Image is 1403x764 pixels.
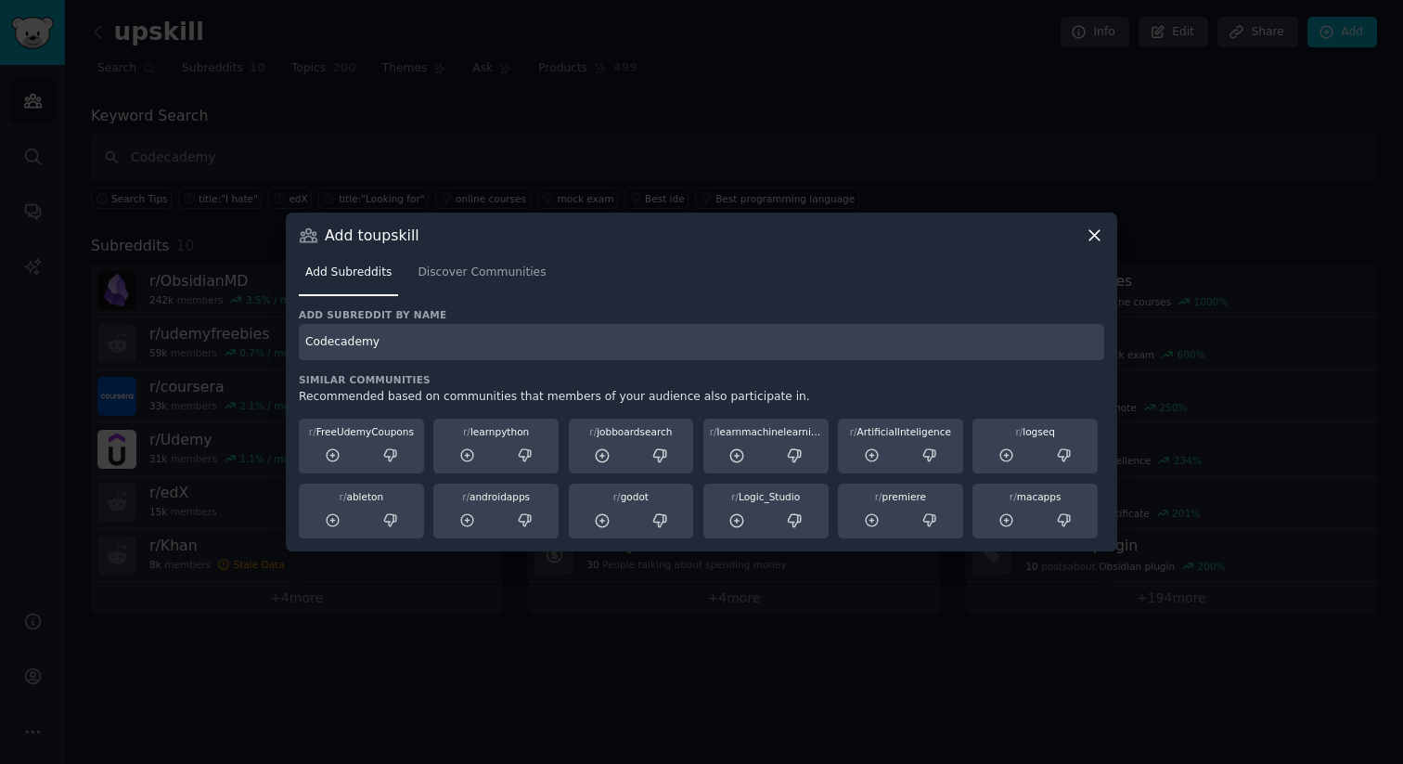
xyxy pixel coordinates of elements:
div: ableton [305,490,418,503]
span: r/ [710,426,717,437]
div: premiere [844,490,957,503]
h3: Add to upskill [325,226,419,245]
div: macapps [979,490,1091,503]
span: r/ [731,491,739,502]
div: androidapps [440,490,552,503]
div: Logic_Studio [710,490,822,503]
span: r/ [1015,426,1023,437]
div: logseq [979,425,1091,438]
span: r/ [589,426,597,437]
div: learnpython [440,425,552,438]
span: r/ [309,426,316,437]
span: r/ [462,491,470,502]
a: Discover Communities [411,258,552,296]
div: Recommended based on communities that members of your audience also participate in. [299,389,1104,406]
h3: Similar Communities [299,373,1104,386]
span: Add Subreddits [305,265,392,281]
span: r/ [340,491,347,502]
span: r/ [875,491,882,502]
span: r/ [463,426,470,437]
h3: Add subreddit by name [299,308,1104,321]
span: Discover Communities [418,265,546,281]
div: jobboardsearch [575,425,688,438]
span: r/ [850,426,857,437]
span: r/ [613,491,621,502]
input: Enter subreddit name and press enter [299,324,1104,360]
span: r/ [1010,491,1017,502]
div: learnmachinelearning [710,425,822,438]
div: godot [575,490,688,503]
div: FreeUdemyCoupons [305,425,418,438]
div: ArtificialInteligence [844,425,957,438]
a: Add Subreddits [299,258,398,296]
